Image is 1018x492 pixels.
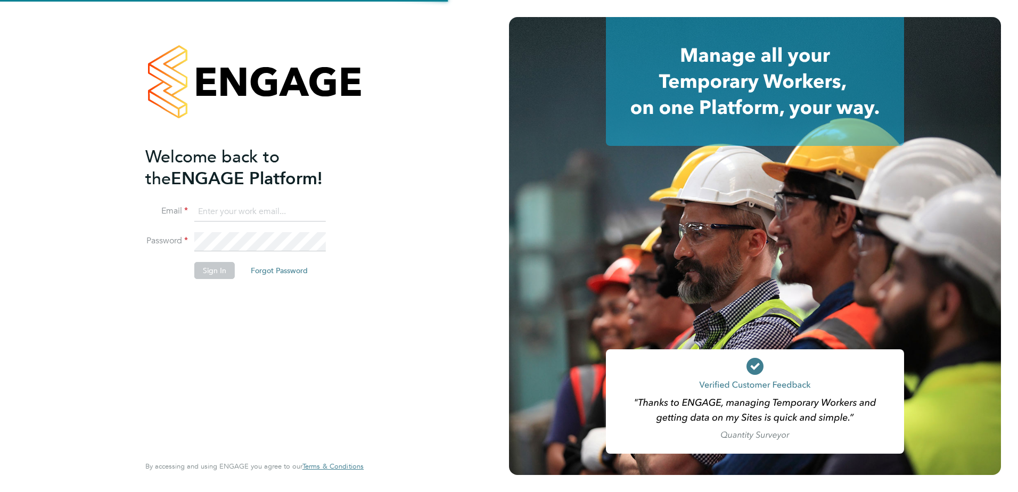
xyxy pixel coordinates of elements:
[194,262,235,279] button: Sign In
[242,262,316,279] button: Forgot Password
[145,146,353,190] h2: ENGAGE Platform!
[302,462,364,471] a: Terms & Conditions
[145,462,364,471] span: By accessing and using ENGAGE you agree to our
[145,146,280,189] span: Welcome back to the
[145,235,188,247] label: Password
[194,202,326,222] input: Enter your work email...
[145,206,188,217] label: Email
